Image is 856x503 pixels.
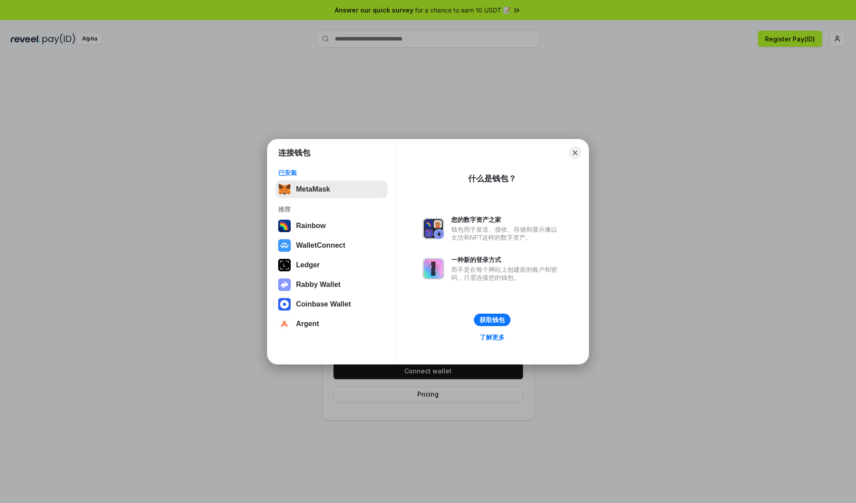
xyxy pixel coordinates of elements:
[569,147,581,159] button: Close
[278,220,291,232] img: svg+xml,%3Csvg%20width%3D%22120%22%20height%3D%22120%22%20viewBox%3D%220%200%20120%20120%22%20fil...
[296,185,330,193] div: MetaMask
[480,316,505,324] div: 获取钱包
[276,256,387,274] button: Ledger
[278,259,291,271] img: svg+xml,%3Csvg%20xmlns%3D%22http%3A%2F%2Fwww.w3.org%2F2000%2Fsvg%22%20width%3D%2228%22%20height%3...
[296,281,341,289] div: Rabby Wallet
[276,237,387,254] button: WalletConnect
[296,241,346,249] div: WalletConnect
[296,300,351,308] div: Coinbase Wallet
[278,239,291,252] img: svg+xml,%3Csvg%20width%3D%2228%22%20height%3D%2228%22%20viewBox%3D%220%200%2028%2028%22%20fill%3D...
[278,169,385,177] div: 已安装
[474,331,510,343] a: 了解更多
[278,205,385,213] div: 推荐
[296,222,326,230] div: Rainbow
[276,180,387,198] button: MetaMask
[278,298,291,311] img: svg+xml,%3Csvg%20width%3D%2228%22%20height%3D%2228%22%20viewBox%3D%220%200%2028%2028%22%20fill%3D...
[296,320,319,328] div: Argent
[451,256,562,264] div: 一种新的登录方式
[451,225,562,241] div: 钱包用于发送、接收、存储和显示像以太坊和NFT这样的数字资产。
[474,314,510,326] button: 获取钱包
[451,216,562,224] div: 您的数字资产之家
[278,318,291,330] img: svg+xml,%3Csvg%20width%3D%2228%22%20height%3D%2228%22%20viewBox%3D%220%200%2028%2028%22%20fill%3D...
[276,217,387,235] button: Rainbow
[480,333,505,341] div: 了解更多
[278,147,310,158] h1: 连接钱包
[276,315,387,333] button: Argent
[276,295,387,313] button: Coinbase Wallet
[423,258,444,279] img: svg+xml,%3Csvg%20xmlns%3D%22http%3A%2F%2Fwww.w3.org%2F2000%2Fsvg%22%20fill%3D%22none%22%20viewBox...
[423,218,444,239] img: svg+xml,%3Csvg%20xmlns%3D%22http%3A%2F%2Fwww.w3.org%2F2000%2Fsvg%22%20fill%3D%22none%22%20viewBox...
[451,266,562,282] div: 而不是在每个网站上创建新的账户和密码，只需连接您的钱包。
[468,173,516,184] div: 什么是钱包？
[278,183,291,196] img: svg+xml,%3Csvg%20fill%3D%22none%22%20height%3D%2233%22%20viewBox%3D%220%200%2035%2033%22%20width%...
[276,276,387,294] button: Rabby Wallet
[278,278,291,291] img: svg+xml,%3Csvg%20xmlns%3D%22http%3A%2F%2Fwww.w3.org%2F2000%2Fsvg%22%20fill%3D%22none%22%20viewBox...
[296,261,320,269] div: Ledger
